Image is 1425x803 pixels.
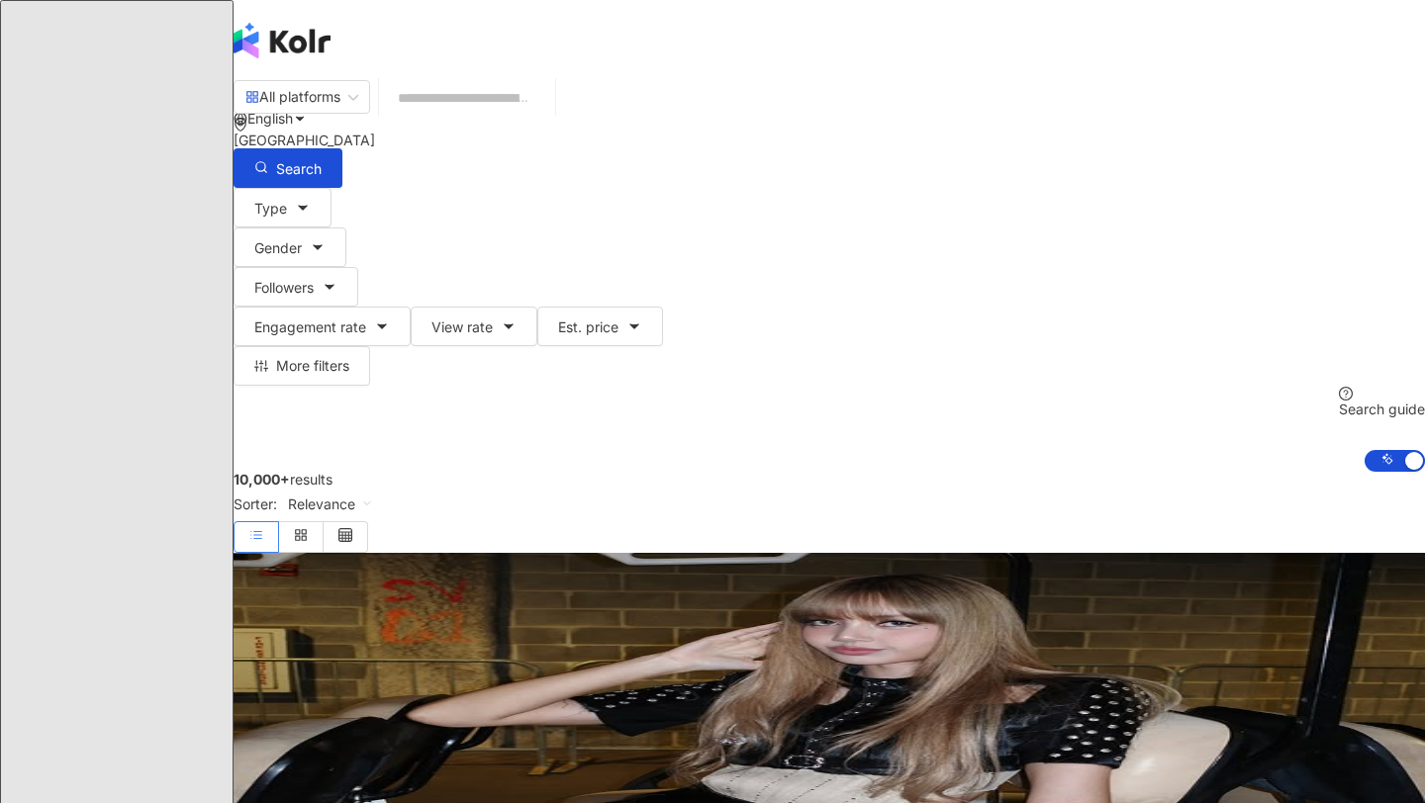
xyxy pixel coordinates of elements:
[276,358,349,374] span: More filters
[234,23,331,58] img: logo
[411,307,537,346] button: View rate
[1339,401,1425,417] div: Search guide
[558,319,618,335] span: Est. price
[254,240,302,256] span: Gender
[234,346,370,386] button: More filters
[276,161,322,177] span: Search
[254,280,314,296] span: Followers
[245,81,340,113] div: All platforms
[234,133,1425,148] div: [GEOGRAPHIC_DATA]
[234,307,411,346] button: Engagement rate
[234,118,247,132] span: environment
[234,471,290,488] span: 10,000+
[234,472,1425,488] div: results
[431,319,493,335] span: View rate
[234,227,346,267] button: Gender
[254,201,287,217] span: Type
[1339,387,1353,401] span: question-circle
[288,489,373,520] span: Relevance
[245,90,259,104] span: appstore
[537,307,663,346] button: Est. price
[234,488,1425,521] div: Sorter:
[234,188,332,227] button: Type
[254,319,366,335] span: Engagement rate
[234,148,342,188] button: Search
[234,267,358,307] button: Followers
